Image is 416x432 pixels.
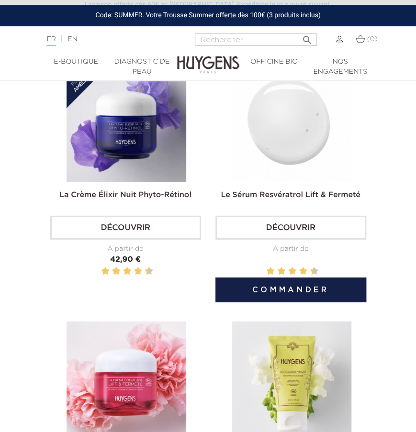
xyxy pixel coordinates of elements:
[279,266,284,277] label: 4
[301,266,305,277] label: 8
[302,32,313,43] i: 
[275,266,277,277] label: 3
[110,266,112,277] label: 3
[109,57,175,77] a: Diagnostic de peau
[132,266,134,277] label: 7
[121,266,123,277] label: 5
[308,266,310,277] label: 9
[215,277,366,302] button: Commander
[67,63,186,182] img: La Crème Élixir Nuit Phyto-Rétinol
[215,216,366,240] a: Découvrir
[215,244,366,254] div: À partir de
[299,31,316,44] button: 
[135,266,140,277] label: 8
[46,36,56,46] a: FR
[114,266,119,277] label: 4
[99,266,101,277] label: 1
[125,266,130,277] label: 6
[59,191,191,199] a: La Crème Élixir Nuit Phyto-Rétinol
[146,266,151,277] label: 10
[43,57,109,67] a: E-Boutique
[297,266,299,277] label: 7
[50,244,201,254] div: À partir de
[286,266,288,277] label: 5
[290,266,295,277] label: 6
[177,41,239,75] img: Huygens
[307,57,373,77] a: Nos engagements
[221,191,360,199] a: Le Sérum Resvératrol Lift & Fermeté
[367,36,378,43] span: (0)
[241,57,307,67] a: Officine Bio
[312,266,316,277] label: 10
[50,216,201,240] a: Découvrir
[268,266,273,277] label: 2
[264,266,266,277] label: 1
[143,266,145,277] label: 9
[195,33,317,46] input: Rechercher
[67,36,77,43] a: EN
[103,266,108,277] label: 2
[42,33,166,45] div: |
[110,256,141,264] span: 42,90 €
